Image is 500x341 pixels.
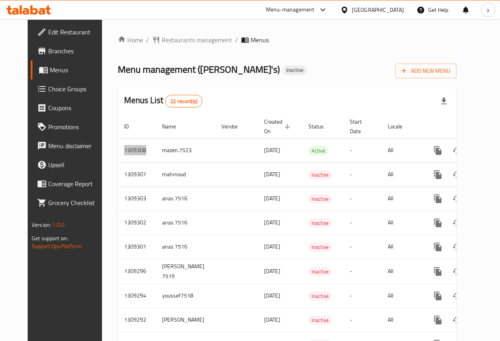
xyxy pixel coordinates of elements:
span: [DATE] [264,169,280,179]
li: / [235,35,238,45]
span: Start Date [350,117,372,136]
button: more [428,311,447,330]
span: Created On [264,117,292,136]
div: Inactive [308,315,332,325]
td: mazen.7523 [156,138,215,162]
a: Home [118,35,143,45]
span: Menu management ( [PERSON_NAME]'s ) [118,60,280,78]
span: Inactive [308,316,332,325]
span: [DATE] [264,241,280,252]
a: Grocery Checklist [31,193,111,212]
span: [DATE] [264,290,280,301]
button: Change Status [447,262,466,281]
span: Get support on: [32,233,68,243]
span: Restaurants management [162,35,232,45]
span: Inactive [283,67,307,73]
span: Inactive [308,170,332,179]
span: Locale [388,122,413,131]
td: 1309303 [118,187,156,211]
td: [PERSON_NAME] 7519 [156,259,215,284]
h2: Menus List [124,94,202,107]
td: 1309296 [118,259,156,284]
span: Menus [251,35,269,45]
span: Promotions [48,122,105,132]
span: 22 record(s) [166,98,202,105]
td: - [343,138,381,162]
td: - [343,187,381,211]
span: Vendor [221,122,248,131]
a: Choice Groups [31,79,111,98]
td: All [381,308,422,332]
span: Add New Menu [402,66,450,76]
span: 1.0.0 [52,220,64,230]
button: more [428,262,447,281]
span: Status [308,122,334,131]
td: youssef7518 [156,284,215,308]
td: 1309307 [118,162,156,187]
a: Menu disclaimer [31,136,111,155]
a: Coverage Report [31,174,111,193]
button: more [428,213,447,232]
button: Change Status [447,189,466,208]
span: [DATE] [264,217,280,228]
a: Branches [31,41,111,60]
a: Upsell [31,155,111,174]
span: Coverage Report [48,179,105,188]
td: All [381,235,422,259]
a: Promotions [31,117,111,136]
div: Export file [434,92,453,111]
nav: breadcrumb [118,35,457,45]
button: Change Status [447,165,466,184]
td: - [343,308,381,332]
span: [DATE] [264,145,280,155]
div: Inactive [308,242,332,252]
span: Inactive [308,194,332,203]
span: Menus [50,65,105,75]
div: Inactive [308,267,332,276]
td: - [343,162,381,187]
td: anas 7516 [156,211,215,235]
a: Support.OpsPlatform [32,241,82,251]
span: Inactive [308,292,332,301]
button: more [428,237,447,256]
span: ID [124,122,139,131]
td: 1309294 [118,284,156,308]
span: Grocery Checklist [48,198,105,207]
span: Choice Groups [48,84,105,94]
button: Change Status [447,237,466,256]
span: [DATE] [264,315,280,325]
td: anas 7516 [156,187,215,211]
td: All [381,162,422,187]
span: Version: [32,220,51,230]
span: Menu disclaimer [48,141,105,151]
td: anas 7516 [156,235,215,259]
div: Menu-management [266,5,315,15]
span: Edit Restaurant [48,27,105,37]
span: [DATE] [264,193,280,203]
button: Change Status [447,286,466,305]
td: All [381,211,422,235]
td: 1309292 [118,308,156,332]
button: Change Status [447,311,466,330]
button: Add New Menu [395,64,457,78]
button: more [428,141,447,160]
td: All [381,138,422,162]
div: Total records count [165,95,202,107]
button: more [428,189,447,208]
td: All [381,259,422,284]
a: Restaurants management [152,35,232,45]
span: Inactive [308,219,332,228]
span: Upsell [48,160,105,170]
span: Active [308,146,328,155]
div: [GEOGRAPHIC_DATA] [352,6,404,14]
button: more [428,286,447,305]
span: [DATE] [264,266,280,276]
a: Menus [31,60,111,79]
td: All [381,284,422,308]
span: Name [162,122,186,131]
button: Change Status [447,213,466,232]
td: [PERSON_NAME] [156,308,215,332]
